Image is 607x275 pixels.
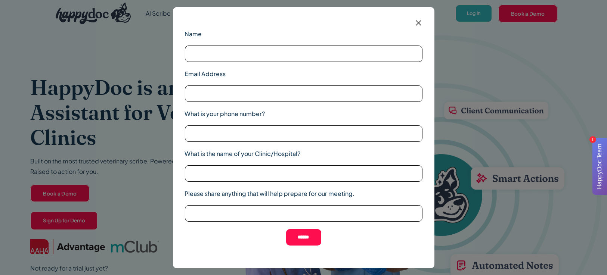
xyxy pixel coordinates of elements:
[185,109,422,118] label: What is your phone number?
[185,19,422,256] form: Email form 2
[185,149,422,158] label: What is the name of your Clinic/Hospital?
[185,189,422,198] label: Please share anything that will help prepare for our meeting.
[185,29,422,38] label: Name
[185,69,422,78] label: Email Address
